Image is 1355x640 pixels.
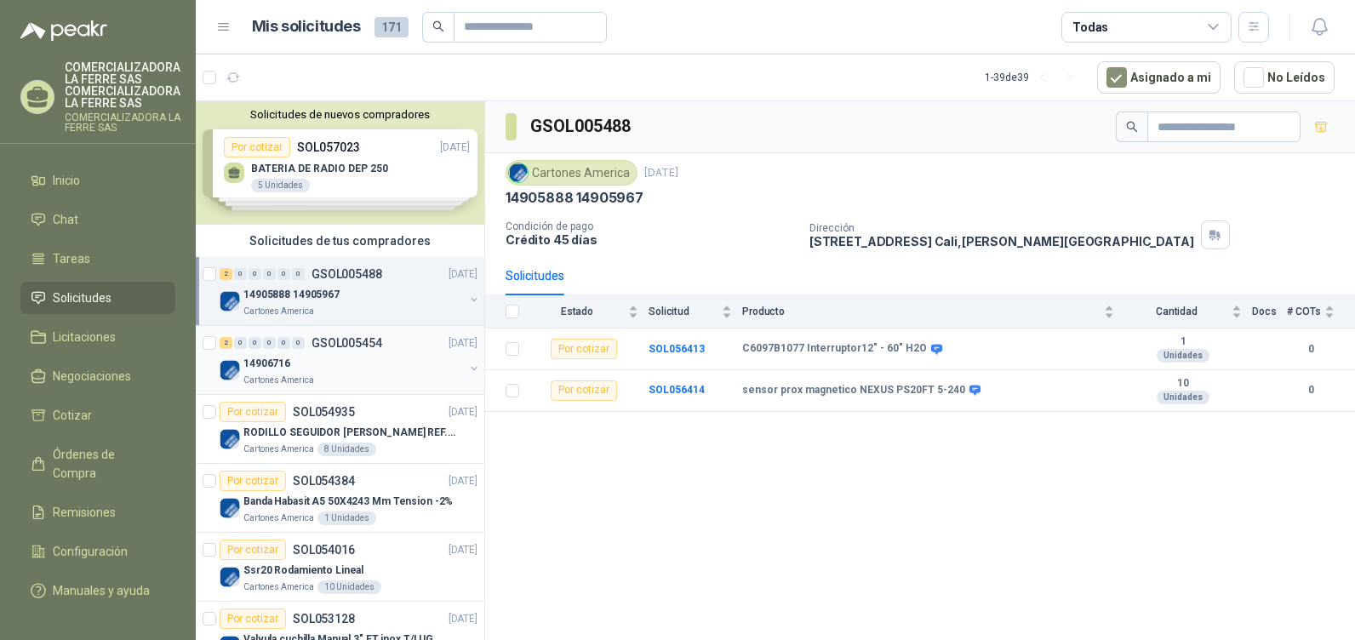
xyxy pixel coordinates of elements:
[374,17,409,37] span: 171
[317,443,376,456] div: 8 Unidades
[1072,18,1108,37] div: Todas
[220,402,286,422] div: Por cotizar
[449,335,477,351] p: [DATE]
[449,542,477,558] p: [DATE]
[20,203,175,236] a: Chat
[220,360,240,380] img: Company Logo
[53,542,128,561] span: Configuración
[53,249,90,268] span: Tareas
[1287,382,1335,398] b: 0
[985,64,1083,91] div: 1 - 39 de 39
[196,533,484,602] a: Por cotizarSOL054016[DATE] Company LogoSsr20 Rodamiento LinealCartones America10 Unidades
[277,268,290,280] div: 0
[529,306,625,317] span: Estado
[53,210,78,229] span: Chat
[243,511,314,525] p: Cartones America
[1157,349,1209,363] div: Unidades
[220,333,481,387] a: 2 0 0 0 0 0 GSOL005454[DATE] Company Logo14906716Cartones America
[1157,391,1209,404] div: Unidades
[506,160,637,186] div: Cartones America
[317,580,381,594] div: 10 Unidades
[252,14,361,39] h1: Mis solicitudes
[506,266,564,285] div: Solicitudes
[551,339,617,359] div: Por cotizar
[506,220,796,232] p: Condición de pago
[293,475,355,487] p: SOL054384
[220,567,240,587] img: Company Logo
[220,609,286,629] div: Por cotizar
[449,404,477,420] p: [DATE]
[65,61,180,109] p: COMERCIALIZADORA LA FERRE SAS COMERCIALIZADORA LA FERRE SAS
[234,337,247,349] div: 0
[20,20,107,41] img: Logo peakr
[449,266,477,283] p: [DATE]
[196,225,484,257] div: Solicitudes de tus compradores
[220,268,232,280] div: 2
[243,374,314,387] p: Cartones America
[20,438,175,489] a: Órdenes de Compra
[506,189,643,207] p: 14905888 14905967
[243,443,314,456] p: Cartones America
[243,287,340,303] p: 14905888 14905967
[243,305,314,318] p: Cartones America
[292,268,305,280] div: 0
[317,511,376,525] div: 1 Unidades
[220,429,240,449] img: Company Logo
[20,496,175,529] a: Remisiones
[1126,121,1138,133] span: search
[649,384,705,396] a: SOL056414
[809,222,1194,234] p: Dirección
[644,165,678,181] p: [DATE]
[312,337,382,349] p: GSOL005454
[742,306,1101,317] span: Producto
[20,282,175,314] a: Solicitudes
[293,544,355,556] p: SOL054016
[220,264,481,318] a: 2 0 0 0 0 0 GSOL005488[DATE] Company Logo14905888 14905967Cartones America
[449,611,477,627] p: [DATE]
[1287,295,1355,329] th: # COTs
[263,268,276,280] div: 0
[449,473,477,489] p: [DATE]
[20,243,175,275] a: Tareas
[1124,377,1242,391] b: 10
[243,494,453,510] p: Banda Habasit A5 50X4243 Mm Tension -2%
[220,337,232,349] div: 2
[20,164,175,197] a: Inicio
[529,295,649,329] th: Estado
[649,306,718,317] span: Solicitud
[1287,341,1335,357] b: 0
[649,343,705,355] a: SOL056413
[65,112,180,133] p: COMERCIALIZADORA LA FERRE SAS
[530,113,633,140] h3: GSOL005488
[249,268,261,280] div: 0
[312,268,382,280] p: GSOL005488
[1287,306,1321,317] span: # COTs
[53,328,116,346] span: Licitaciones
[220,498,240,518] img: Company Logo
[53,503,116,522] span: Remisiones
[243,425,455,441] p: RODILLO SEGUIDOR [PERSON_NAME] REF. NATV-17-PPA [PERSON_NAME]
[53,406,92,425] span: Cotizar
[1124,335,1242,349] b: 1
[196,464,484,533] a: Por cotizarSOL054384[DATE] Company LogoBanda Habasit A5 50X4243 Mm Tension -2%Cartones America1 U...
[220,540,286,560] div: Por cotizar
[506,232,796,247] p: Crédito 45 días
[809,234,1194,249] p: [STREET_ADDRESS] Cali , [PERSON_NAME][GEOGRAPHIC_DATA]
[196,101,484,225] div: Solicitudes de nuevos compradoresPor cotizarSOL057023[DATE] BATERIA DE RADIO DEP 2505 UnidadesPor...
[742,295,1124,329] th: Producto
[220,291,240,311] img: Company Logo
[742,342,927,356] b: C6097B1077 Interruptor12" - 60" H2O
[53,171,80,190] span: Inicio
[220,471,286,491] div: Por cotizar
[742,384,965,397] b: sensor prox magnetico NEXUS PS20FT 5-240
[551,380,617,401] div: Por cotizar
[1234,61,1335,94] button: No Leídos
[203,108,477,121] button: Solicitudes de nuevos compradores
[649,295,742,329] th: Solicitud
[53,445,159,483] span: Órdenes de Compra
[196,395,484,464] a: Por cotizarSOL054935[DATE] Company LogoRODILLO SEGUIDOR [PERSON_NAME] REF. NATV-17-PPA [PERSON_NA...
[293,613,355,625] p: SOL053128
[1097,61,1221,94] button: Asignado a mi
